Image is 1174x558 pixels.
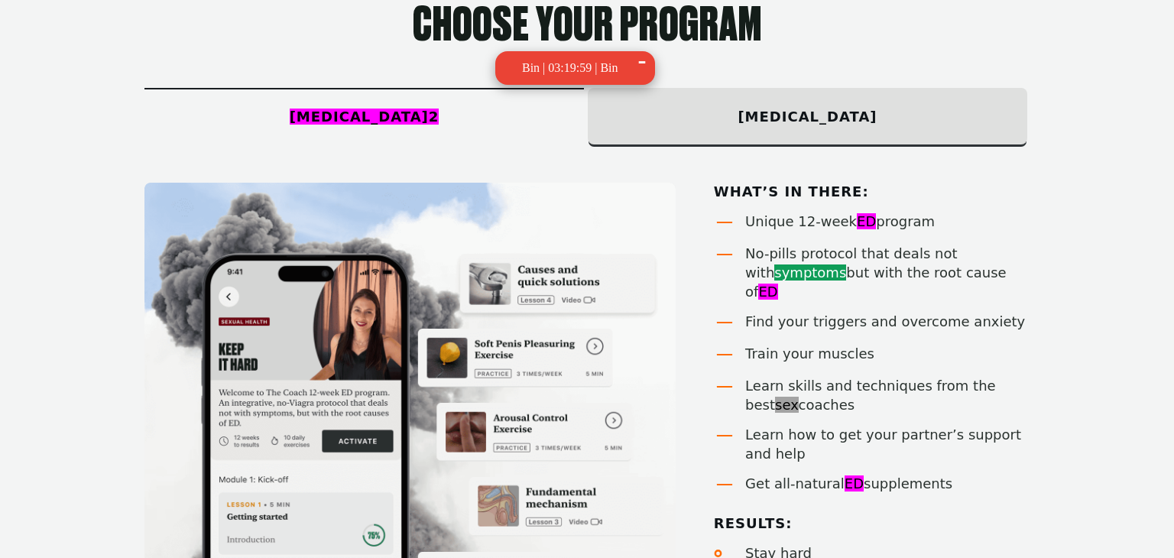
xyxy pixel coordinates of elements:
[745,376,1030,414] div: Learn skills and techniques from the best coaches
[588,89,1027,144] div: [MEDICAL_DATA]
[522,59,618,77] div: Bin | 03:19:59 | Bin
[745,312,1030,331] div: Find your triggers and overcome anxiety
[290,109,439,125] span: Category: HK Miracle Cure and 1 other(s), Term: "Erectile dysfunction"
[714,183,1030,201] div: What’s in there:
[758,284,777,300] span: Category: Miracle Cure Condition List, Term: "ed", Translation: "and"
[745,425,1030,463] div: Learn how to get your partner’s support and help
[144,4,1030,50] h2: Choose your program
[714,550,722,557] img: Ellipse%2074.svg
[714,514,1030,533] div: Results:
[845,475,864,491] span: Category: Miracle Cure Condition List, Term: "ed", Translation: "and"
[857,213,876,229] span: Category: Miracle Cure Condition List, Term: "ed", Translation: "and"
[745,344,1030,363] div: Train your muscles
[637,39,647,98] div: -
[774,264,846,281] span: Category: Birth Control, Term: "symptoms"
[775,397,798,413] span: Category: Adult Content, Term: "sex"
[745,474,1030,493] div: Get all-natural supplements
[745,212,1030,231] div: Unique 12-week program
[429,109,439,125] span: Number of Categories containing this Term
[745,244,1030,301] div: No-pills protocol that deals not with but with the root cause of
